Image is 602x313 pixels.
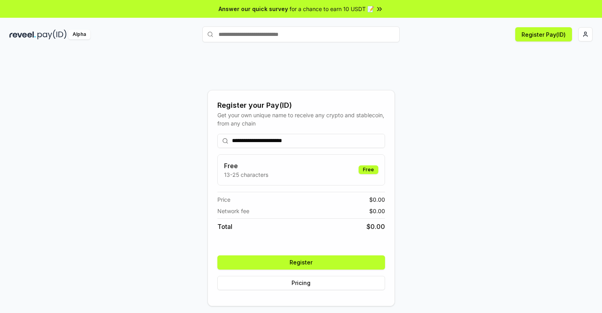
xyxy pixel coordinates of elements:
[217,111,385,127] div: Get your own unique name to receive any crypto and stablecoin, from any chain
[68,30,90,39] div: Alpha
[515,27,572,41] button: Register Pay(ID)
[217,195,230,204] span: Price
[217,207,249,215] span: Network fee
[369,207,385,215] span: $ 0.00
[219,5,288,13] span: Answer our quick survey
[290,5,374,13] span: for a chance to earn 10 USDT 📝
[224,161,268,171] h3: Free
[217,100,385,111] div: Register your Pay(ID)
[217,222,232,231] span: Total
[37,30,67,39] img: pay_id
[369,195,385,204] span: $ 0.00
[366,222,385,231] span: $ 0.00
[217,276,385,290] button: Pricing
[9,30,36,39] img: reveel_dark
[217,255,385,270] button: Register
[224,171,268,179] p: 13-25 characters
[359,165,378,174] div: Free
